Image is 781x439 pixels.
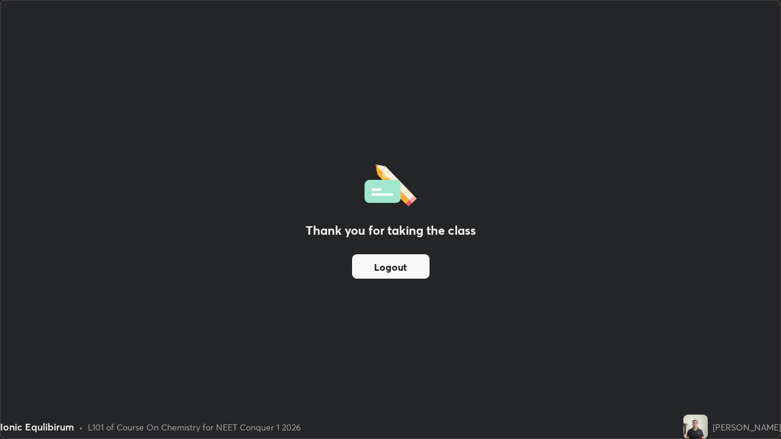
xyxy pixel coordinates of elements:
h2: Thank you for taking the class [306,221,476,240]
div: [PERSON_NAME] [713,421,781,434]
div: L101 of Course On Chemistry for NEET Conquer 1 2026 [88,421,301,434]
button: Logout [352,254,430,279]
img: e605a3dd99d141f69910996e3fdb51d1.jpg [683,415,708,439]
div: • [79,421,83,434]
img: offlineFeedback.1438e8b3.svg [364,160,417,207]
